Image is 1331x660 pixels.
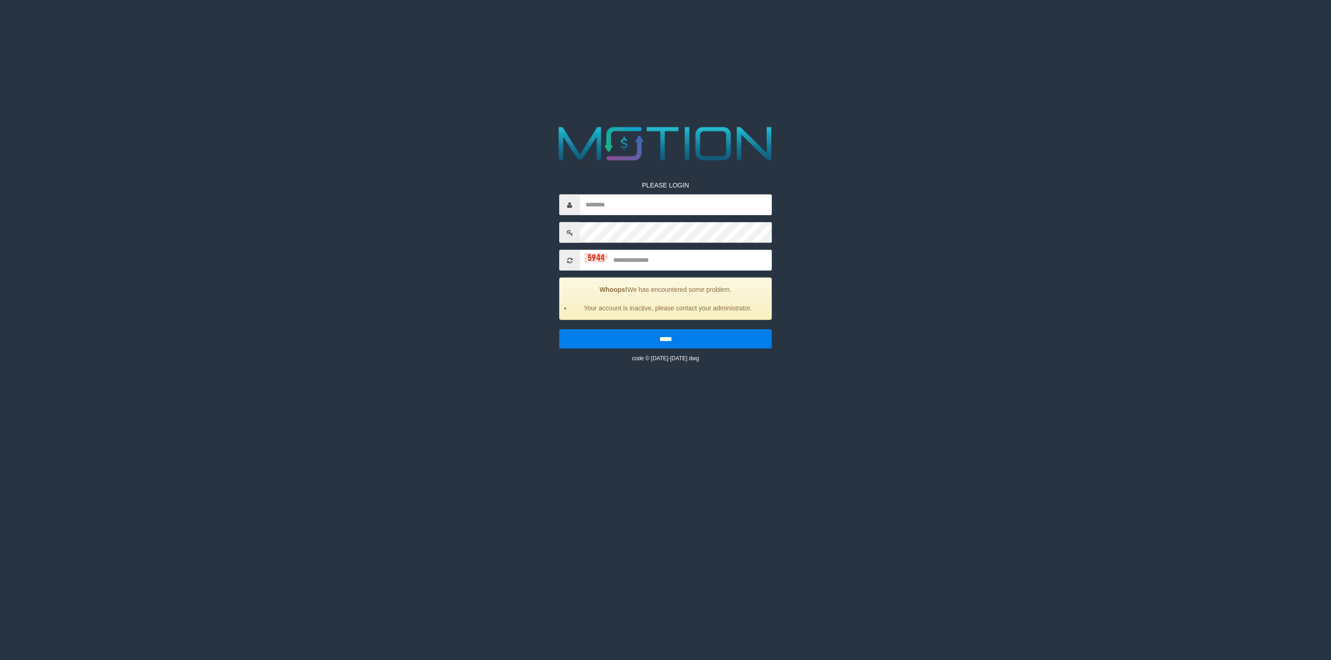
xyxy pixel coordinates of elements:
p: PLEASE LOGIN [559,181,772,190]
small: code © [DATE]-[DATE] dwg [632,355,699,362]
strong: Whoops! [599,286,627,293]
div: We has encountered some problem. [559,278,772,320]
img: MOTION_logo.png [549,121,782,167]
li: Your account is inactive, please contact your administrator. [571,303,764,313]
img: captcha [585,253,608,262]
